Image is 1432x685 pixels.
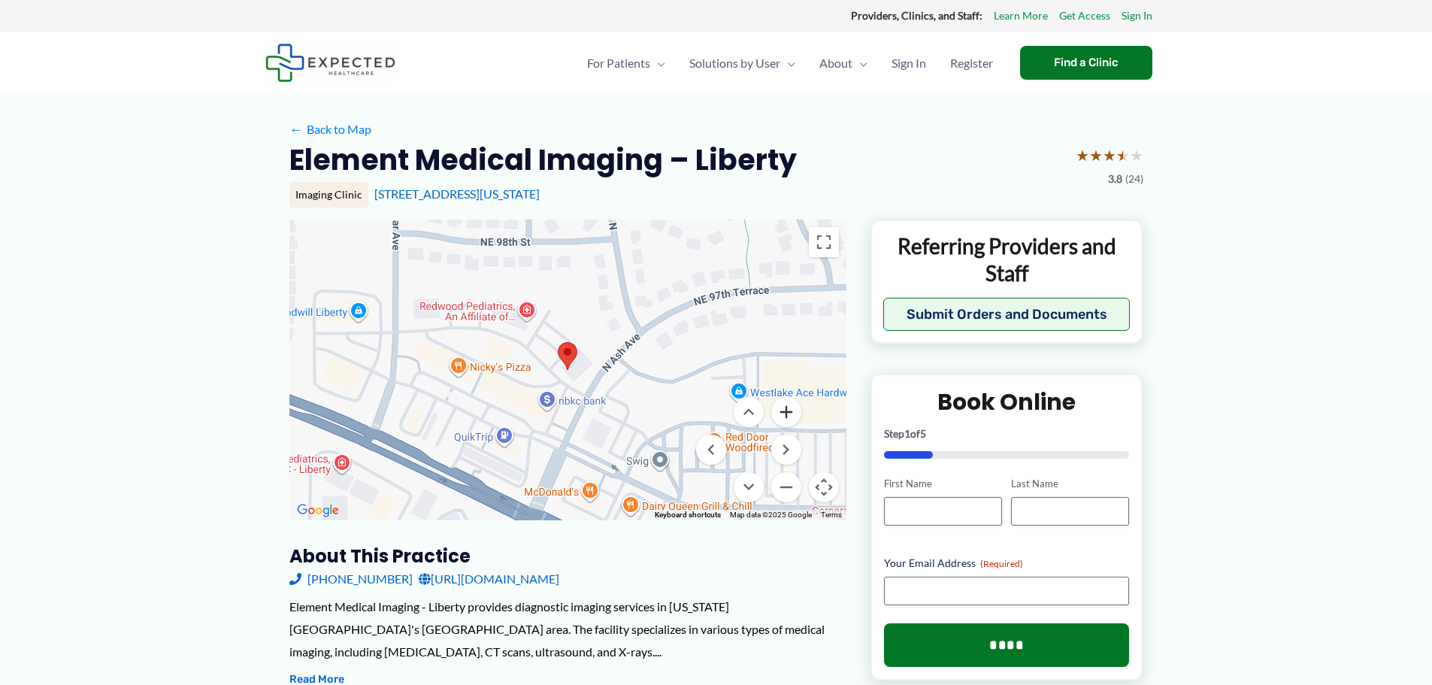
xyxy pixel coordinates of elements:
button: Move left [696,435,726,465]
span: ← [289,122,304,136]
a: [PHONE_NUMBER] [289,568,413,590]
p: Referring Providers and Staff [883,232,1131,287]
span: Solutions by User [689,37,780,89]
span: (Required) [980,558,1023,569]
button: Toggle fullscreen view [809,227,839,257]
a: Solutions by UserMenu Toggle [677,37,807,89]
a: [URL][DOMAIN_NAME] [419,568,559,590]
a: Learn More [994,6,1048,26]
a: Sign In [879,37,938,89]
span: ★ [1076,141,1089,169]
div: Imaging Clinic [289,182,368,208]
label: Last Name [1011,477,1129,491]
a: Open this area in Google Maps (opens a new window) [293,501,343,520]
label: Your Email Address [884,556,1130,571]
img: Expected Healthcare Logo - side, dark font, small [265,44,395,82]
a: AboutMenu Toggle [807,37,879,89]
span: ★ [1116,141,1130,169]
button: Map camera controls [809,472,839,502]
span: Menu Toggle [650,37,665,89]
label: First Name [884,477,1002,491]
span: Map data ©2025 Google [730,511,812,519]
a: For PatientsMenu Toggle [575,37,677,89]
img: Google [293,501,343,520]
span: ★ [1089,141,1103,169]
a: Register [938,37,1005,89]
button: Keyboard shortcuts [655,510,721,520]
button: Move right [771,435,801,465]
button: Move down [734,472,764,502]
p: Step of [884,429,1130,439]
a: [STREET_ADDRESS][US_STATE] [374,186,540,201]
h2: Element Medical Imaging – Liberty [289,141,797,178]
h3: About this practice [289,544,846,568]
span: (24) [1125,169,1143,189]
span: About [819,37,852,89]
span: Menu Toggle [852,37,867,89]
h2: Book Online [884,387,1130,417]
button: Submit Orders and Documents [883,298,1131,331]
span: 5 [920,427,926,440]
strong: Providers, Clinics, and Staff: [851,9,982,22]
span: 1 [904,427,910,440]
a: Sign In [1122,6,1152,26]
button: Zoom out [771,472,801,502]
div: Element Medical Imaging - Liberty provides diagnostic imaging services in [US_STATE][GEOGRAPHIC_D... [289,596,846,662]
span: ★ [1103,141,1116,169]
span: Sign In [892,37,926,89]
span: Menu Toggle [780,37,795,89]
nav: Primary Site Navigation [575,37,1005,89]
span: For Patients [587,37,650,89]
span: Register [950,37,993,89]
a: Get Access [1059,6,1110,26]
a: Terms (opens in new tab) [821,511,842,519]
button: Move up [734,397,764,427]
a: ←Back to Map [289,118,371,141]
a: Find a Clinic [1020,46,1152,80]
span: ★ [1130,141,1143,169]
button: Zoom in [771,397,801,427]
span: 3.8 [1108,169,1122,189]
